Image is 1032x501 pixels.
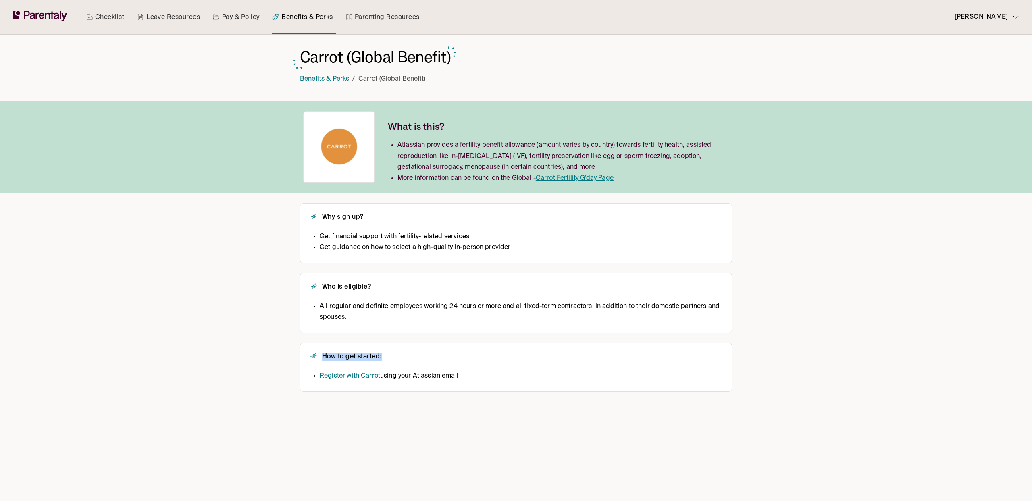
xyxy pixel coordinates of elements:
li: / [352,74,355,85]
li: Atlassian provides a fertility benefit allowance (amount varies by country) towards fertility hea... [397,140,729,173]
h2: Why sign up? [322,213,364,222]
h2: What is this? [388,121,729,132]
li: Get financial support with fertility-related services [320,231,510,242]
a: Benefits & Perks [300,76,349,82]
li: using your Atlassian email [320,371,458,382]
li: All regular and definite employees working 24 hours or more and all fixed-term contractors, in ad... [320,301,722,323]
a: Register with Carrot [320,373,380,379]
h2: How to get started: [322,353,382,361]
h1: Carrot (Global Benefit) [300,47,451,67]
h2: Who is eligible? [322,283,371,291]
a: Carrot Fertility G'day Page [536,175,614,181]
p: Carrot (Global Benefit) [358,74,425,85]
li: Get guidance on how to select a high-quality in-person provider [320,242,510,253]
li: More information can be found on the Global - [397,173,729,184]
p: [PERSON_NAME] [955,12,1008,23]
